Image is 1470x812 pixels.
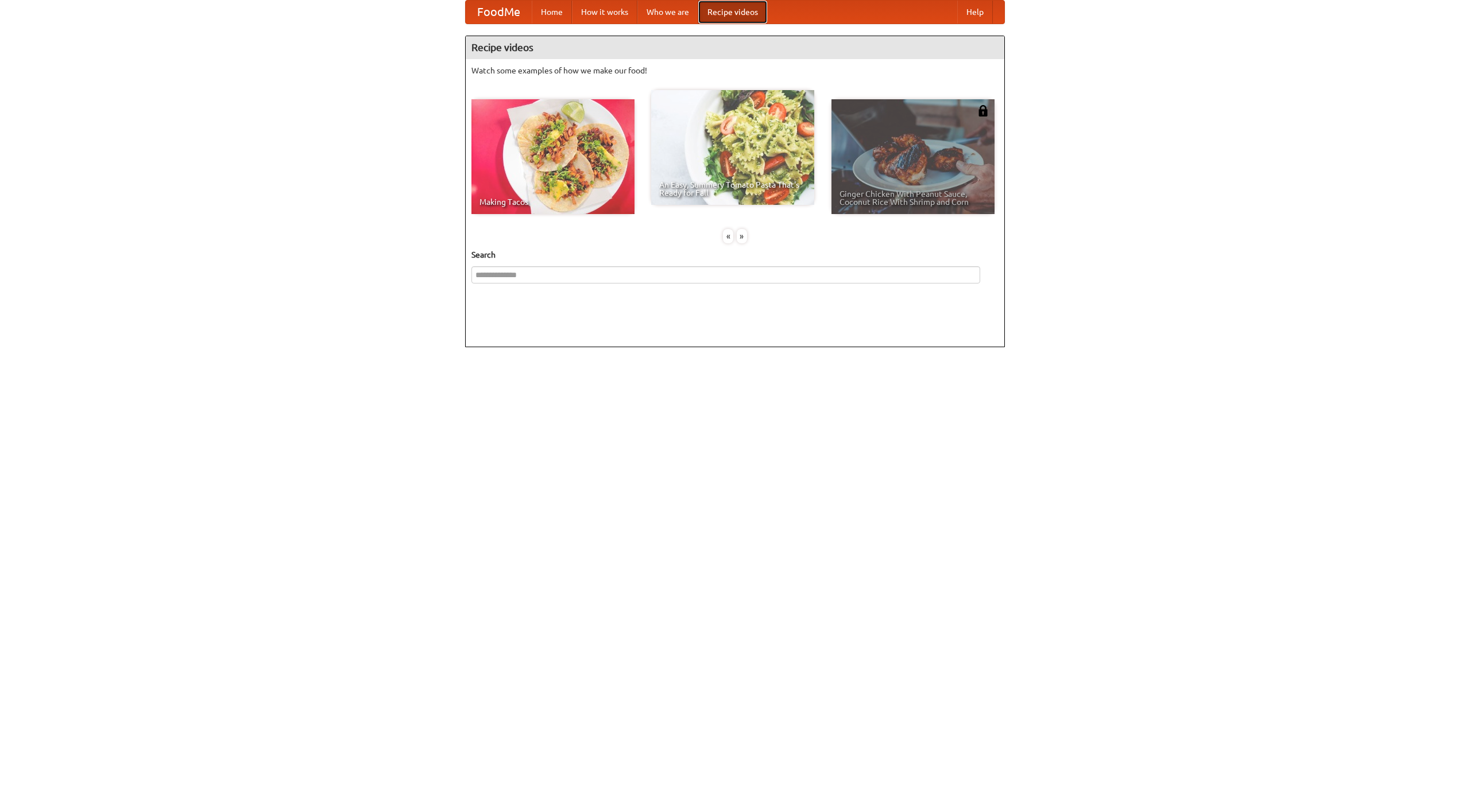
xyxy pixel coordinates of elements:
a: How it works [572,1,637,24]
div: « [723,229,733,243]
div: » [737,229,747,243]
a: Making Tacos [471,99,635,214]
img: 483408.png [977,105,989,116]
p: Watch some examples of how we make our food! [471,65,999,76]
span: An Easy, Summery Tomato Pasta That's Ready for Fall [659,181,806,197]
h4: Recipe videos [466,36,1004,59]
a: Who we are [637,1,698,24]
a: Home [532,1,572,24]
a: Help [957,1,993,24]
a: Recipe videos [698,1,767,24]
a: FoodMe [466,1,532,24]
a: An Easy, Summery Tomato Pasta That's Ready for Fall [651,90,814,205]
h5: Search [471,249,999,261]
span: Making Tacos [479,198,626,206]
